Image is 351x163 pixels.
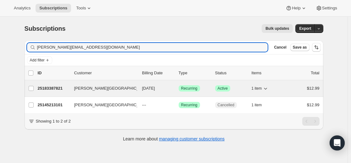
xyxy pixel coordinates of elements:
[218,103,234,108] span: Cancelled
[295,24,315,33] button: Export
[252,84,269,93] button: 1 item
[330,135,345,150] div: Open Intercom Messenger
[282,4,310,13] button: Help
[307,103,320,107] span: $12.99
[27,56,52,64] button: Add filter
[265,26,289,31] span: Bulk updates
[72,4,96,13] button: Tools
[252,101,269,109] button: 1 item
[293,45,307,50] span: Save as
[25,25,66,32] span: Subscriptions
[218,86,228,91] span: Active
[312,43,321,52] button: Sort the results
[30,58,45,63] span: Add filter
[38,101,320,109] div: 25145213101[PERSON_NAME][GEOGRAPHIC_DATA]---SuccessRecurringCancelled1 item$12.99
[37,43,268,52] input: Filter subscribers
[311,70,319,76] p: Total
[38,70,320,76] div: IDCustomerBilling DateTypeStatusItemsTotal
[307,86,320,91] span: $12.99
[38,85,69,92] p: 25183387821
[74,85,150,92] span: [PERSON_NAME][GEOGRAPHIC_DATA]
[302,117,320,126] nav: Pagination
[70,83,133,93] button: [PERSON_NAME][GEOGRAPHIC_DATA]
[142,103,146,107] span: ---
[292,6,300,11] span: Help
[38,102,69,108] p: 25145213101
[38,70,69,76] p: ID
[262,24,293,33] button: Bulk updates
[123,136,225,142] p: Learn more about
[14,6,31,11] span: Analytics
[299,26,311,31] span: Export
[274,45,286,50] span: Cancel
[252,103,262,108] span: 1 item
[181,86,198,91] span: Recurring
[36,118,71,124] p: Showing 1 to 2 of 2
[271,44,289,51] button: Cancel
[39,6,67,11] span: Subscriptions
[142,70,174,76] p: Billing Date
[38,84,320,93] div: 25183387821[PERSON_NAME][GEOGRAPHIC_DATA][DATE]SuccessRecurringSuccessActive1 item$12.99
[159,136,225,141] a: managing customer subscriptions
[215,70,247,76] p: Status
[322,6,337,11] span: Settings
[181,103,198,108] span: Recurring
[10,4,34,13] button: Analytics
[76,6,86,11] span: Tools
[70,100,133,110] button: [PERSON_NAME][GEOGRAPHIC_DATA]
[74,70,137,76] p: Customer
[179,70,210,76] div: Type
[252,70,283,76] div: Items
[74,102,150,108] span: [PERSON_NAME][GEOGRAPHIC_DATA]
[312,4,341,13] button: Settings
[36,4,71,13] button: Subscriptions
[290,44,309,51] button: Save as
[142,86,155,91] span: [DATE]
[252,86,262,91] span: 1 item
